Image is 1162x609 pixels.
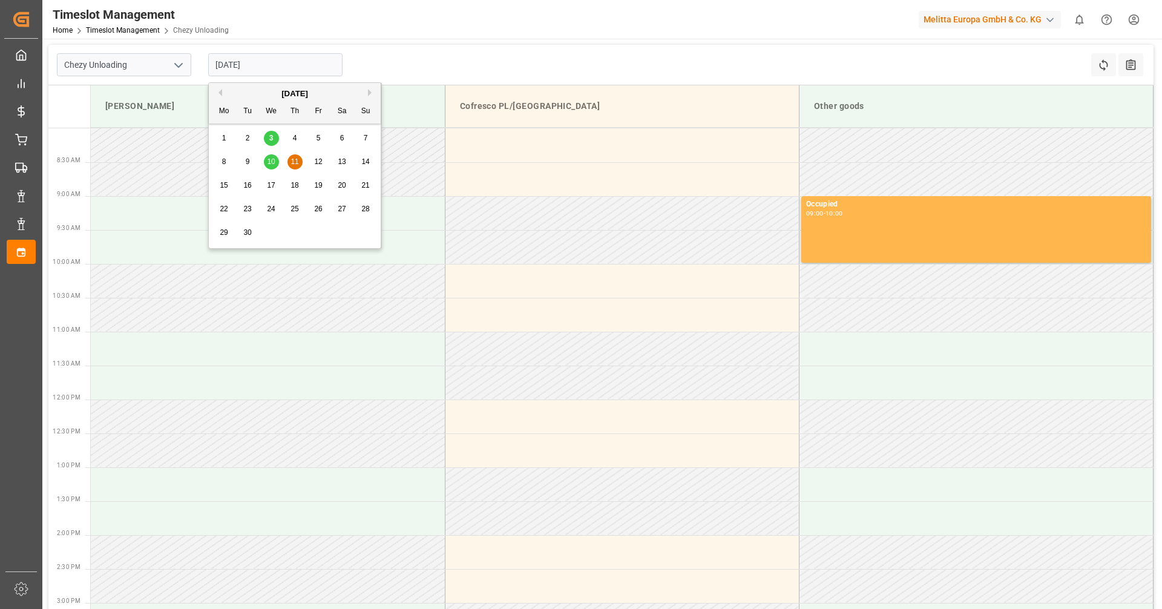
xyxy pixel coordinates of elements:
div: Choose Sunday, September 28th, 2025 [358,202,373,217]
div: - [824,211,826,216]
span: 11:30 AM [53,360,80,367]
span: 16 [243,181,251,189]
input: Type to search/select [57,53,191,76]
div: Choose Tuesday, September 2nd, 2025 [240,131,255,146]
span: 6 [340,134,344,142]
span: 18 [290,181,298,189]
div: Choose Saturday, September 6th, 2025 [335,131,350,146]
span: 1:30 PM [57,496,80,502]
input: DD-MM-YYYY [208,53,343,76]
span: 30 [243,228,251,237]
span: 2 [246,134,250,142]
button: Help Center [1093,6,1120,33]
div: 10:00 [826,211,843,216]
div: Choose Thursday, September 18th, 2025 [287,178,303,193]
span: 12:30 PM [53,428,80,435]
div: Tu [240,104,255,119]
span: 24 [267,205,275,213]
div: Su [358,104,373,119]
span: 8:30 AM [57,157,80,163]
span: 17 [267,181,275,189]
div: Choose Wednesday, September 17th, 2025 [264,178,279,193]
div: Sa [335,104,350,119]
div: We [264,104,279,119]
div: Choose Monday, September 29th, 2025 [217,225,232,240]
span: 23 [243,205,251,213]
span: 28 [361,205,369,213]
a: Timeslot Management [86,26,160,35]
div: Choose Friday, September 5th, 2025 [311,131,326,146]
span: 12:00 PM [53,394,80,401]
div: Other goods [809,95,1143,117]
div: Choose Monday, September 1st, 2025 [217,131,232,146]
div: Th [287,104,303,119]
span: 15 [220,181,228,189]
span: 12 [314,157,322,166]
div: Choose Tuesday, September 9th, 2025 [240,154,255,170]
div: month 2025-09 [212,127,378,245]
span: 2:30 PM [57,564,80,570]
div: Choose Saturday, September 13th, 2025 [335,154,350,170]
span: 3 [269,134,274,142]
div: Choose Sunday, September 7th, 2025 [358,131,373,146]
button: Previous Month [215,89,222,96]
div: Choose Saturday, September 20th, 2025 [335,178,350,193]
span: 21 [361,181,369,189]
div: Choose Tuesday, September 16th, 2025 [240,178,255,193]
div: Choose Sunday, September 14th, 2025 [358,154,373,170]
span: 9:30 AM [57,225,80,231]
div: Choose Friday, September 12th, 2025 [311,154,326,170]
span: 14 [361,157,369,166]
div: Choose Sunday, September 21st, 2025 [358,178,373,193]
div: Fr [311,104,326,119]
button: open menu [169,56,187,74]
span: 11 [290,157,298,166]
div: Choose Monday, September 15th, 2025 [217,178,232,193]
span: 9:00 AM [57,191,80,197]
span: 10:30 AM [53,292,80,299]
div: [DATE] [209,88,381,100]
div: 09:00 [806,211,824,216]
span: 8 [222,157,226,166]
div: Choose Saturday, September 27th, 2025 [335,202,350,217]
span: 9 [246,157,250,166]
div: Choose Thursday, September 25th, 2025 [287,202,303,217]
div: Choose Friday, September 26th, 2025 [311,202,326,217]
div: Choose Tuesday, September 23rd, 2025 [240,202,255,217]
span: 1:00 PM [57,462,80,469]
span: 10:00 AM [53,258,80,265]
div: Timeslot Management [53,5,229,24]
a: Home [53,26,73,35]
span: 5 [317,134,321,142]
span: 2:00 PM [57,530,80,536]
div: Choose Wednesday, September 10th, 2025 [264,154,279,170]
span: 29 [220,228,228,237]
span: 10 [267,157,275,166]
div: Mo [217,104,232,119]
div: Occupied [806,199,1146,211]
div: Choose Wednesday, September 3rd, 2025 [264,131,279,146]
div: Choose Tuesday, September 30th, 2025 [240,225,255,240]
span: 19 [314,181,322,189]
div: Choose Monday, September 22nd, 2025 [217,202,232,217]
button: Melitta Europa GmbH & Co. KG [919,8,1066,31]
span: 1 [222,134,226,142]
span: 7 [364,134,368,142]
div: Choose Thursday, September 11th, 2025 [287,154,303,170]
span: 27 [338,205,346,213]
div: Choose Friday, September 19th, 2025 [311,178,326,193]
div: [PERSON_NAME] [100,95,435,117]
button: Next Month [368,89,375,96]
span: 13 [338,157,346,166]
span: 25 [290,205,298,213]
span: 22 [220,205,228,213]
span: 26 [314,205,322,213]
span: 11:00 AM [53,326,80,333]
span: 4 [293,134,297,142]
div: Melitta Europa GmbH & Co. KG [919,11,1061,28]
div: Cofresco PL/[GEOGRAPHIC_DATA] [455,95,789,117]
div: Choose Thursday, September 4th, 2025 [287,131,303,146]
span: 3:00 PM [57,597,80,604]
div: Choose Monday, September 8th, 2025 [217,154,232,170]
span: 20 [338,181,346,189]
